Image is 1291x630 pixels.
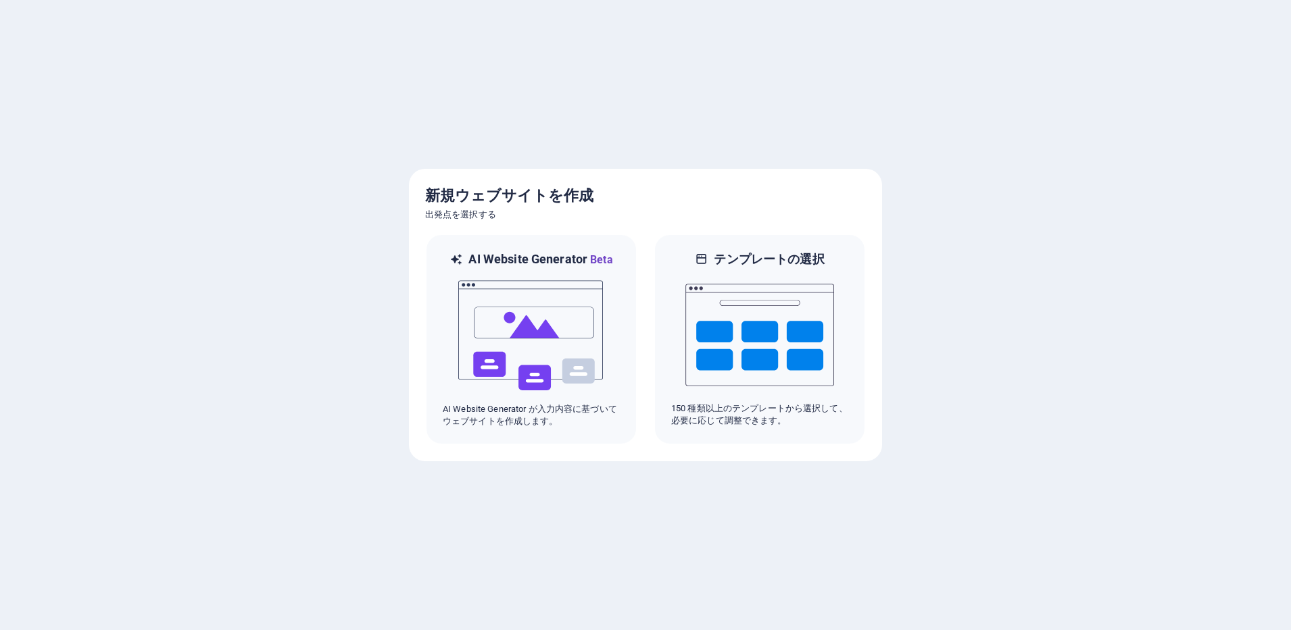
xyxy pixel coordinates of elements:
div: テンプレートの選択150 種類以上のテンプレートから選択して、必要に応じて調整できます。 [654,234,866,445]
h6: 出発点を選択する [425,207,866,223]
p: 150 種類以上のテンプレートから選択して、必要に応じて調整できます。 [671,402,848,427]
h5: 新規ウェブサイトを作成 [425,185,866,207]
div: AI Website GeneratorBetaaiAI Website Generator が入力内容に基づいてウェブサイトを作成します。 [425,234,637,445]
img: ai [457,268,606,403]
h6: テンプレートの選択 [714,251,824,267]
h6: AI Website Generator [468,251,612,268]
span: Beta [587,253,613,266]
p: AI Website Generator が入力内容に基づいてウェブサイトを作成します。 [443,403,620,427]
